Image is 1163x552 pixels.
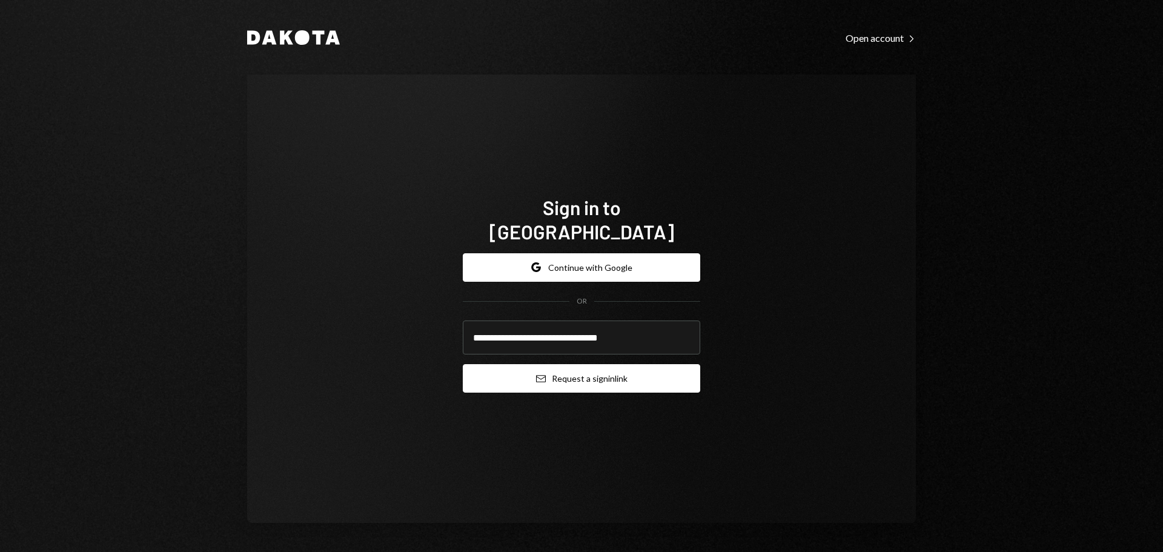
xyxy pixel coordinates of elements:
[463,364,700,393] button: Request a signinlink
[463,195,700,244] h1: Sign in to [GEOGRAPHIC_DATA]
[846,32,916,44] div: Open account
[846,31,916,44] a: Open account
[577,296,587,307] div: OR
[463,253,700,282] button: Continue with Google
